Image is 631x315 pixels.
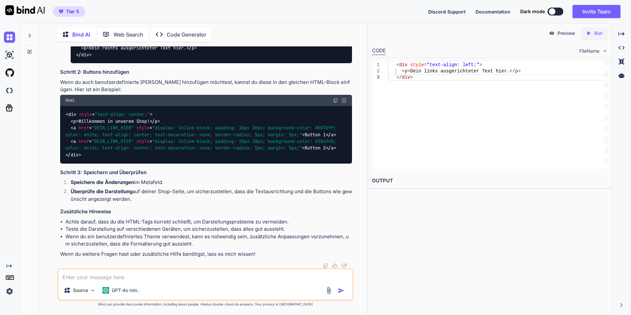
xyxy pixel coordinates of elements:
span: Discord Support [428,9,466,14]
span: < = = > [65,125,339,138]
span: </ > [326,132,336,138]
span: </ [509,68,515,74]
div: CODE [372,47,386,55]
span: p [192,45,194,51]
span: p [405,68,407,74]
button: Documentation [476,8,510,15]
img: githubLight [4,67,15,78]
span: Dein links ausgerichteter Text hier. [410,68,509,74]
span: > [407,68,410,74]
span: Dark mode [520,8,545,15]
span: a [331,145,334,151]
p: Web Search [113,31,143,39]
span: </ > [186,45,197,51]
span: Html [65,98,75,103]
span: style [136,125,150,131]
strong: Überprüfe die Darstellung [71,188,132,195]
code: Dein rechts ausgerichteter Text hier. [76,38,197,58]
button: Invite Team [573,5,620,18]
span: div [399,62,407,67]
p: Bind can provide inaccurate information, including about people. Always double-check its answers.... [58,302,353,307]
p: Wenn du auch benutzerdefinierte [PERSON_NAME] hinzufügen möchtest, kannst du diese in den gleiche... [60,79,352,93]
p: Run [594,30,602,37]
span: > [410,75,413,80]
span: </ [396,75,402,80]
img: dislike [341,263,347,268]
span: "display: inline-block; padding: 10px 20px; background-color: #28a745; color: white; text-align: ... [65,138,339,151]
span: > [518,68,521,74]
img: icon [338,287,344,294]
img: settings [4,286,15,297]
img: premium [59,10,63,13]
h3: Schritt 3: Speichern und Überprüfen [60,169,352,176]
span: < > [81,45,89,51]
span: div [68,112,76,118]
button: premiumTier 5 [53,6,85,17]
span: < [402,68,405,74]
p: Source [73,287,88,294]
img: chevron down [602,48,608,54]
img: GPT-4o mini [103,287,109,294]
span: p [84,45,86,51]
span: </ > [326,145,336,151]
img: Pick Models [90,288,96,293]
span: < = = > [65,138,339,151]
span: p [155,118,157,124]
li: Achte darauf, dass du die HTML-Tags korrekt schließt, um Darstellungsprobleme zu vermeiden. [65,218,352,226]
span: style [79,112,92,118]
span: a [73,125,76,131]
div: 2 [372,68,380,74]
span: </ > [150,118,160,124]
li: Teste die Darstellung auf verschiedenen Geräten, um sicherzustellen, dass alles gut aussieht. [65,225,352,233]
span: div [71,152,79,158]
button: Discord Support [428,8,466,15]
p: GPT-4o min.. [112,287,140,294]
span: "text-align: left;" [427,62,479,67]
span: "DEIN_LINK_HIER" [92,125,134,131]
h3: Zusätzliche Hinweise [60,208,352,216]
div: 1 [372,62,380,68]
img: preview [549,30,555,36]
p: Preview [557,30,575,37]
li: auf deiner Shop-Seite, um sicherzustellen, dass die Textausrichtung und die Buttons wie gewünscht... [65,188,352,203]
span: "display: inline-block; padding: 10px 20px; background-color: #007bff; color: white; text-align: ... [65,125,339,138]
li: im Metafeld. [65,179,352,188]
img: Bind AI [5,5,45,15]
h3: Schritt 2: Buttons hinzufügen [60,68,352,76]
span: "text-align: center;" [95,112,150,118]
img: Open in Browser [341,97,347,103]
span: "DEIN_LINK_HIER" [92,138,134,144]
img: chat [4,32,15,43]
span: style [136,138,150,144]
span: Documentation [476,9,510,14]
span: FileName [579,48,599,54]
span: a [331,132,334,138]
span: div [402,75,410,80]
p: Code Generator [167,31,206,39]
img: copy [323,263,328,268]
span: > [479,62,482,67]
img: copy [333,98,338,103]
h2: OUTPUT [368,173,612,189]
span: href [79,138,89,144]
span: < > [71,118,79,124]
p: Bind AI [72,31,90,39]
span: style [410,62,424,67]
span: < [396,62,399,67]
span: p [515,68,518,74]
span: div [81,52,89,58]
span: = [424,62,427,67]
div: 3 [372,74,380,81]
span: p [73,118,76,124]
span: </ > [76,52,92,58]
strong: Speichere die Änderungen [71,179,134,185]
img: ai-studio [4,49,15,61]
span: < = > [66,112,152,118]
li: Wenn du ein benutzerdefiniertes Theme verwendest, kann es notwendig sein, zusätzliche Anpassungen... [65,233,352,248]
img: like [332,263,338,268]
span: </ > [65,152,81,158]
span: Tier 5 [66,8,79,15]
img: attachment [325,287,333,294]
code: Willkommen in unserem Shop! Button 1 Button 2 [65,111,339,158]
span: href [79,125,89,131]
